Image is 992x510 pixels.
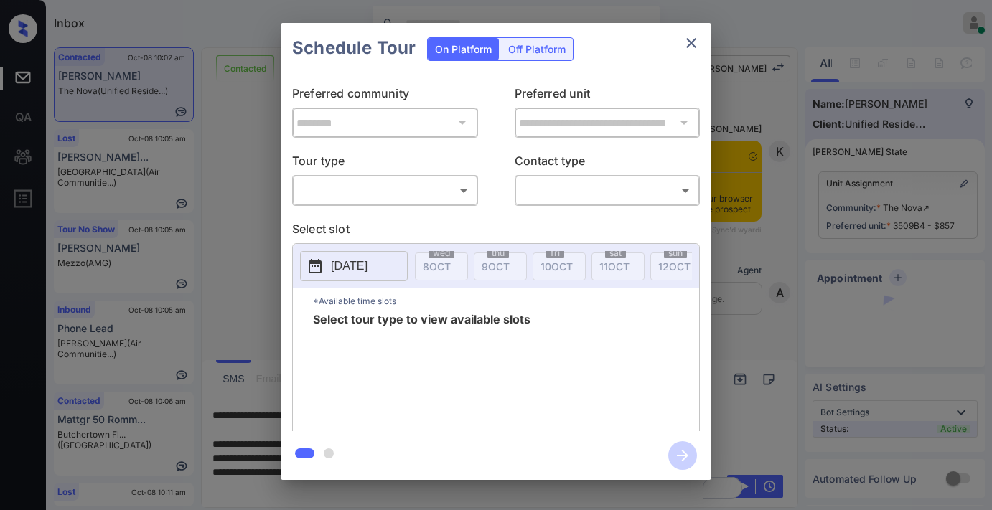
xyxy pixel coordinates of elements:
p: Preferred unit [515,85,701,108]
span: Select tour type to view available slots [313,313,530,428]
button: [DATE] [300,251,408,281]
p: *Available time slots [313,288,699,313]
p: Contact type [515,152,701,175]
div: On Platform [428,38,499,60]
p: Preferred community [292,85,478,108]
p: [DATE] [331,258,368,275]
p: Tour type [292,152,478,175]
h2: Schedule Tour [281,23,427,73]
button: close [677,29,706,57]
div: Off Platform [501,38,573,60]
p: Select slot [292,220,700,243]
